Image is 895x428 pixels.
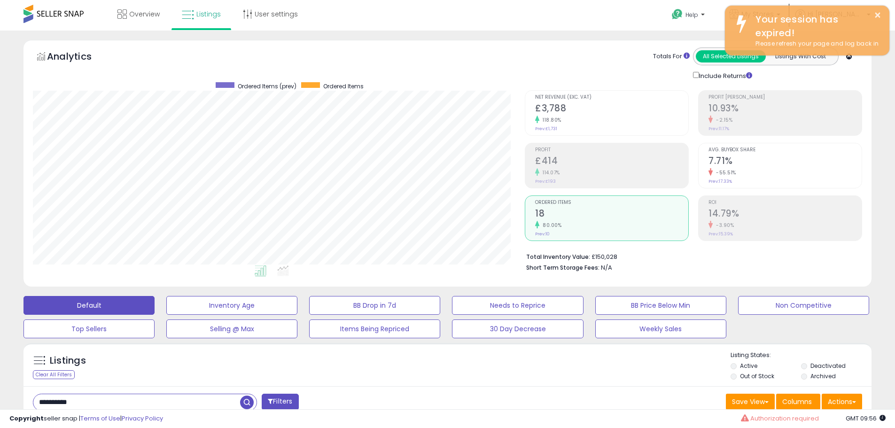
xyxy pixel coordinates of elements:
[535,200,688,205] span: Ordered Items
[740,362,757,370] label: Active
[526,250,855,262] li: £150,028
[535,126,557,132] small: Prev: £1,731
[452,319,583,338] button: 30 Day Decrease
[539,169,560,176] small: 114.07%
[708,148,862,153] span: Avg. Buybox Share
[50,354,86,367] h5: Listings
[23,319,155,338] button: Top Sellers
[696,50,766,62] button: All Selected Listings
[708,231,733,237] small: Prev: 15.39%
[810,362,846,370] label: Deactivated
[708,200,862,205] span: ROI
[262,394,298,410] button: Filters
[539,117,561,124] small: 118.80%
[535,231,550,237] small: Prev: 10
[595,296,726,315] button: BB Price Below Min
[166,319,297,338] button: Selling @ Max
[539,222,561,229] small: 80.00%
[122,414,163,423] a: Privacy Policy
[874,9,881,21] button: ×
[713,169,736,176] small: -55.51%
[726,394,775,410] button: Save View
[47,50,110,65] h5: Analytics
[822,394,862,410] button: Actions
[535,148,688,153] span: Profit
[9,414,163,423] div: seller snap | |
[708,103,862,116] h2: 10.93%
[309,296,440,315] button: BB Drop in 7d
[601,263,612,272] span: N/A
[535,95,688,100] span: Net Revenue (Exc. VAT)
[782,397,812,406] span: Columns
[713,117,732,124] small: -2.15%
[765,50,835,62] button: Listings With Cost
[664,1,714,31] a: Help
[731,351,872,360] p: Listing States:
[526,253,590,261] b: Total Inventory Value:
[23,296,155,315] button: Default
[595,319,726,338] button: Weekly Sales
[846,414,886,423] span: 2025-08-18 09:56 GMT
[708,95,862,100] span: Profit [PERSON_NAME]
[776,394,820,410] button: Columns
[526,264,599,272] b: Short Term Storage Fees:
[713,222,734,229] small: -3.90%
[238,82,296,90] span: Ordered Items (prev)
[708,126,729,132] small: Prev: 11.17%
[738,296,869,315] button: Non Competitive
[671,8,683,20] i: Get Help
[708,208,862,221] h2: 14.79%
[686,70,763,81] div: Include Returns
[452,296,583,315] button: Needs to Reprice
[309,319,440,338] button: Items Being Repriced
[708,179,732,184] small: Prev: 17.33%
[129,9,160,19] span: Overview
[33,370,75,379] div: Clear All Filters
[708,156,862,168] h2: 7.71%
[535,103,688,116] h2: £3,788
[748,39,882,48] div: Please refresh your page and log back in
[196,9,221,19] span: Listings
[748,13,882,39] div: Your session has expired!
[685,11,698,19] span: Help
[9,414,44,423] strong: Copyright
[535,179,556,184] small: Prev: £193
[653,52,690,61] div: Totals For
[810,372,836,380] label: Archived
[740,372,774,380] label: Out of Stock
[166,296,297,315] button: Inventory Age
[535,156,688,168] h2: £414
[323,82,364,90] span: Ordered Items
[535,208,688,221] h2: 18
[80,414,120,423] a: Terms of Use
